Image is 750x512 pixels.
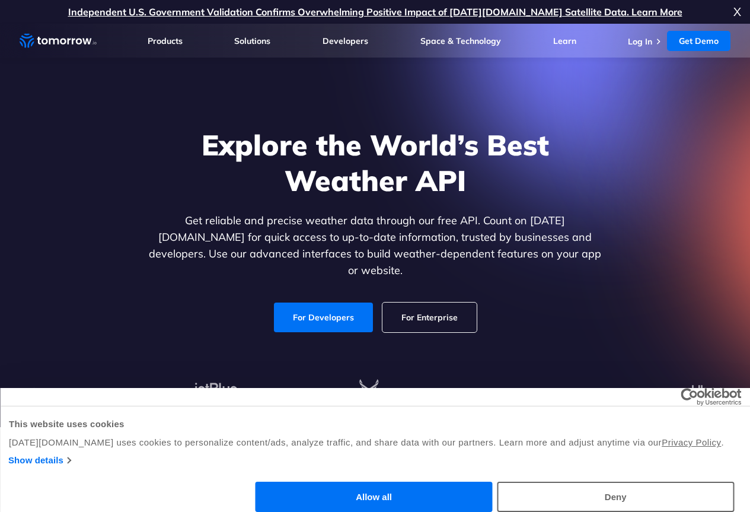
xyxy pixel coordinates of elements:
[637,388,741,406] a: Usercentrics Cookiebot - opens in a new window
[553,36,576,46] a: Learn
[256,482,493,512] button: Allow all
[420,36,501,46] a: Space & Technology
[8,453,71,468] a: Show details
[497,482,734,512] button: Deny
[148,36,183,46] a: Products
[667,31,730,51] a: Get Demo
[662,437,721,447] a: Privacy Policy
[628,36,652,47] a: Log In
[146,212,604,279] p: Get reliable and precise weather data through our free API. Count on [DATE][DOMAIN_NAME] for quic...
[274,303,373,332] a: For Developers
[9,417,741,431] div: This website uses cookies
[323,36,368,46] a: Developers
[146,127,604,198] h1: Explore the World’s Best Weather API
[68,6,682,18] a: Independent U.S. Government Validation Confirms Overwhelming Positive Impact of [DATE][DOMAIN_NAM...
[234,36,270,46] a: Solutions
[20,32,97,50] a: Home link
[9,435,741,450] div: [DATE][DOMAIN_NAME] uses cookies to personalize content/ads, analyze traffic, and share data with...
[382,303,477,332] a: For Enterprise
